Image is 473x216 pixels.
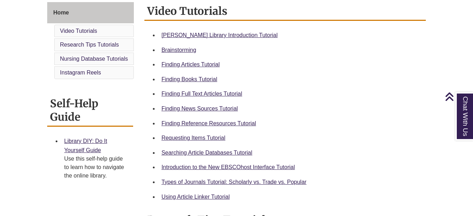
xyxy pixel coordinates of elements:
[161,194,230,200] a: Using Article Linker Tutorial
[47,95,133,127] h2: Self-Help Guide
[161,61,219,67] a: Finding Articles Tutorial
[161,106,238,112] a: Finding News Sources Tutorial
[64,155,127,180] div: Use this self-help guide to learn how to navigate the online library.
[47,2,134,23] a: Home
[161,76,217,82] a: Finding Books Tutorial
[60,28,97,34] a: Video Tutorials
[161,135,225,141] a: Requesting Items Tutorial
[161,47,196,53] a: Brainstorming
[53,10,69,16] span: Home
[64,138,107,153] a: Library DIY: Do It Yourself Guide
[47,2,134,80] div: Guide Page Menu
[161,32,278,38] a: [PERSON_NAME] Library Introduction Tutorial
[161,120,256,126] a: Finding Reference Resources Tutorial
[161,179,306,185] a: Types of Journals Tutorial: Scholarly vs. Trade vs. Popular
[161,150,252,156] a: Searching Article Databases Tutorial
[144,2,425,21] h2: Video Tutorials
[161,91,242,97] a: Finding Full Text Articles Tutorial
[60,70,101,76] a: Instagram Reels
[445,92,471,101] a: Back to Top
[60,56,128,62] a: Nursing Database Tutorials
[161,164,295,170] a: Introduction to the New EBSCOhost Interface Tutorial
[60,42,119,48] a: Research Tips Tutorials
